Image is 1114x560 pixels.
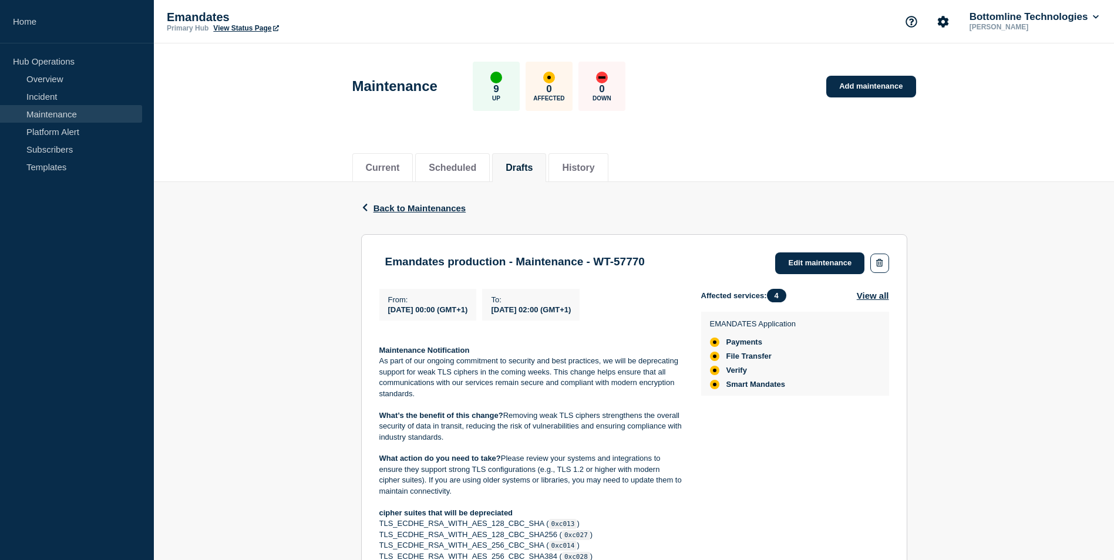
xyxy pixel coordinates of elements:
button: View all [857,289,889,302]
p: 0 [546,83,551,95]
code: 0xc027 [562,530,590,540]
p: [PERSON_NAME] [967,23,1089,31]
div: up [490,72,502,83]
p: From : [388,295,468,304]
button: Current [366,163,400,173]
a: Add maintenance [826,76,916,97]
span: Verify [726,366,747,375]
p: To : [491,295,571,304]
button: Back to Maintenances [361,203,466,213]
p: Primary Hub [167,24,208,32]
p: Please review your systems and integrations to ensure they support strong TLS configurations (e.g... [379,453,682,497]
button: Account settings [931,9,955,34]
div: affected [710,352,719,361]
span: Affected services: [701,289,792,302]
a: Edit maintenance [775,252,864,274]
p: Removing weak TLS ciphers strengthens the overall security of data in transit, reducing the risk ... [379,410,682,443]
p: TLS_ECDHE_RSA_WITH_AES_256_CBC_SHA ( ) [379,540,682,551]
h1: Maintenance [352,78,437,95]
button: Drafts [506,163,533,173]
strong: What action do you need to take? [379,454,501,463]
p: As part of our ongoing commitment to security and best practices, we will be deprecating support ... [379,356,682,399]
span: [DATE] 00:00 (GMT+1) [388,305,468,314]
p: Affected [533,95,564,102]
p: Down [593,95,611,102]
span: File Transfer [726,352,772,361]
div: affected [710,338,719,347]
div: affected [710,366,719,375]
strong: cipher suites that will be depreciated [379,508,513,517]
h3: Emandates production - Maintenance - WT-57770 [385,255,645,268]
button: History [562,163,594,173]
p: Up [492,95,500,102]
strong: Maintenance Notification [379,346,470,355]
p: TLS_ECDHE_RSA_WITH_AES_128_CBC_SHA256 ( ) [379,529,682,540]
p: 9 [493,83,499,95]
span: [DATE] 02:00 (GMT+1) [491,305,571,314]
button: Support [899,9,924,34]
div: affected [543,72,555,83]
div: down [596,72,608,83]
code: 0xc014 [549,541,577,551]
p: TLS_ECDHE_RSA_WITH_AES_128_CBC_SHA ( ) [379,518,682,529]
span: Smart Mandates [726,380,785,389]
p: Emandates [167,11,402,24]
span: 4 [767,289,786,302]
p: EMANDATES Application [710,319,796,328]
span: Payments [726,338,762,347]
button: Scheduled [429,163,476,173]
div: affected [710,380,719,389]
span: Back to Maintenances [373,203,466,213]
button: Bottomline Technologies [967,11,1101,23]
strong: What’s the benefit of this change? [379,411,503,420]
p: 0 [599,83,604,95]
code: 0xc013 [549,519,577,529]
a: View Status Page [213,24,278,32]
